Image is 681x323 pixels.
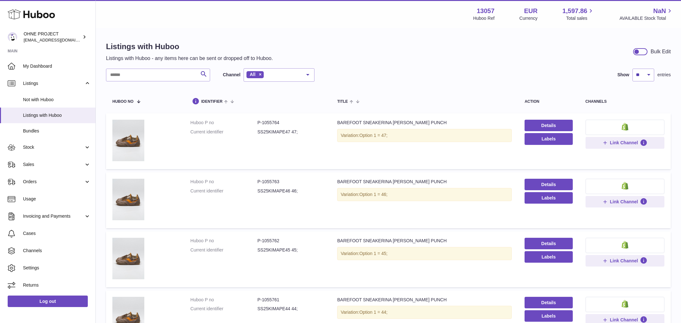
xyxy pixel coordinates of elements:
[337,188,512,201] div: Variation:
[257,306,324,312] dd: SS25KIMAPE44 44;
[23,144,84,150] span: Stock
[653,7,666,15] span: NaN
[619,15,673,21] span: AVAILABLE Stock Total
[190,129,257,135] dt: Current identifier
[619,7,673,21] a: NaN AVAILABLE Stock Total
[112,179,144,220] img: BAREFOOT SNEAKERINA KIMA PEACH PUNCH
[617,72,629,78] label: Show
[525,192,572,204] button: Labels
[250,72,255,77] span: All
[622,182,628,190] img: shopify-small.png
[257,297,324,303] dd: P-1055761
[622,123,628,131] img: shopify-small.png
[257,238,324,244] dd: P-1055762
[622,241,628,249] img: shopify-small.png
[337,247,512,260] div: Variation:
[106,55,273,62] p: Listings with Huboo - any items here can be sent or dropped off to Huboo.
[610,258,638,264] span: Link Channel
[257,188,324,194] dd: SS25KIMAPE46 46;
[525,297,572,308] a: Details
[586,255,665,267] button: Link Channel
[112,120,144,161] img: BAREFOOT SNEAKERINA KIMA PEACH PUNCH
[112,100,133,104] span: Huboo no
[106,41,273,52] h1: Listings with Huboo
[337,120,512,126] div: BAREFOOT SNEAKERINA [PERSON_NAME] PUNCH
[257,247,324,253] dd: SS25KIMAPE45 45;
[563,7,595,21] a: 1,597.86 Total sales
[257,120,324,126] dd: P-1055764
[359,192,387,197] span: Option 1 = 46;
[610,199,638,205] span: Link Channel
[23,213,84,219] span: Invoicing and Payments
[525,310,572,322] button: Labels
[586,137,665,148] button: Link Channel
[359,310,387,315] span: Option 1 = 44;
[190,238,257,244] dt: Huboo P no
[525,100,572,104] div: action
[610,317,638,323] span: Link Channel
[525,133,572,145] button: Labels
[23,248,91,254] span: Channels
[524,7,537,15] strong: EUR
[190,120,257,126] dt: Huboo P no
[23,161,84,168] span: Sales
[23,80,84,86] span: Listings
[8,296,88,307] a: Log out
[566,15,594,21] span: Total sales
[525,179,572,190] a: Details
[337,100,348,104] span: title
[563,7,587,15] span: 1,597.86
[525,120,572,131] a: Details
[337,238,512,244] div: BAREFOOT SNEAKERINA [PERSON_NAME] PUNCH
[23,196,91,202] span: Usage
[337,297,512,303] div: BAREFOOT SNEAKERINA [PERSON_NAME] PUNCH
[337,129,512,142] div: Variation:
[190,247,257,253] dt: Current identifier
[337,306,512,319] div: Variation:
[201,100,223,104] span: identifier
[586,100,665,104] div: channels
[657,72,671,78] span: entries
[473,15,495,21] div: Huboo Ref
[23,97,91,103] span: Not with Huboo
[24,31,81,43] div: OHNE PROJECT
[525,238,572,249] a: Details
[23,63,91,69] span: My Dashboard
[525,251,572,263] button: Labels
[24,37,94,42] span: [EMAIL_ADDRESS][DOMAIN_NAME]
[23,179,84,185] span: Orders
[359,251,387,256] span: Option 1 = 45;
[257,129,324,135] dd: SS25KIMAPE47 47;
[586,196,665,207] button: Link Channel
[190,306,257,312] dt: Current identifier
[23,265,91,271] span: Settings
[651,48,671,55] div: Bulk Edit
[610,140,638,146] span: Link Channel
[519,15,538,21] div: Currency
[23,112,91,118] span: Listings with Huboo
[190,188,257,194] dt: Current identifier
[359,133,387,138] span: Option 1 = 47;
[23,230,91,237] span: Cases
[190,179,257,185] dt: Huboo P no
[23,128,91,134] span: Bundles
[190,297,257,303] dt: Huboo P no
[23,282,91,288] span: Returns
[112,238,144,279] img: BAREFOOT SNEAKERINA KIMA PEACH PUNCH
[337,179,512,185] div: BAREFOOT SNEAKERINA [PERSON_NAME] PUNCH
[622,300,628,308] img: shopify-small.png
[257,179,324,185] dd: P-1055763
[477,7,495,15] strong: 13057
[8,32,17,42] img: internalAdmin-13057@internal.huboo.com
[223,72,240,78] label: Channel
